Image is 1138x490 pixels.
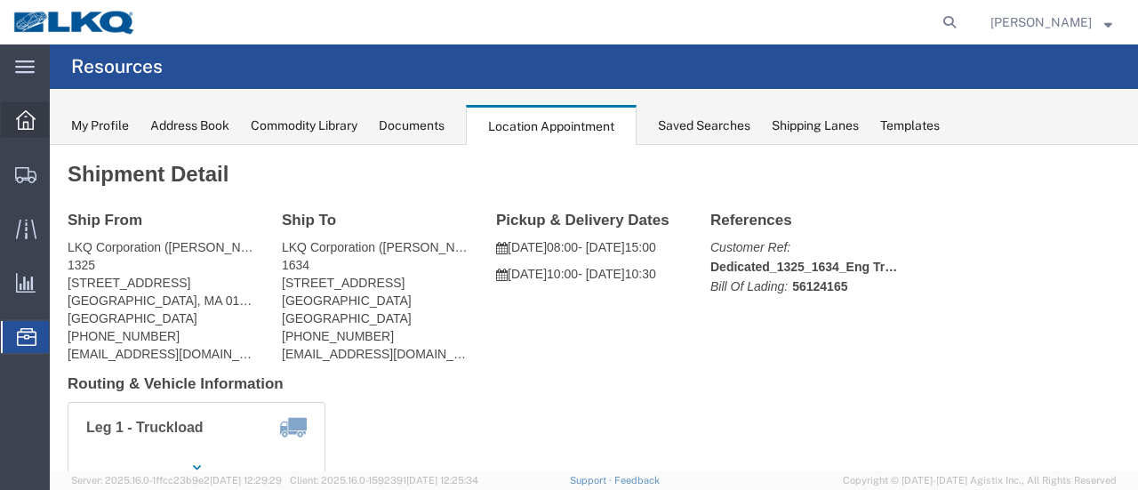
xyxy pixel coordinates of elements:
h4: Resources [71,44,163,89]
div: Templates [880,116,940,135]
iframe: FS Legacy Container [50,145,1138,471]
span: Copyright © [DATE]-[DATE] Agistix Inc., All Rights Reserved [843,473,1117,488]
div: My Profile [71,116,129,135]
div: Address Book [150,116,229,135]
button: [PERSON_NAME] [990,12,1113,33]
span: Client: 2025.16.0-1592391 [290,475,478,486]
div: Location Appointment [466,105,637,146]
div: Commodity Library [251,116,357,135]
span: [DATE] 12:29:29 [210,475,282,486]
span: Jason Voyles [990,12,1092,32]
span: Server: 2025.16.0-1ffcc23b9e2 [71,475,282,486]
a: Feedback [614,475,660,486]
span: [DATE] 12:25:34 [406,475,478,486]
div: Saved Searches [658,116,750,135]
img: logo [12,9,137,36]
div: Shipping Lanes [772,116,859,135]
a: Support [570,475,614,486]
div: Documents [379,116,445,135]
